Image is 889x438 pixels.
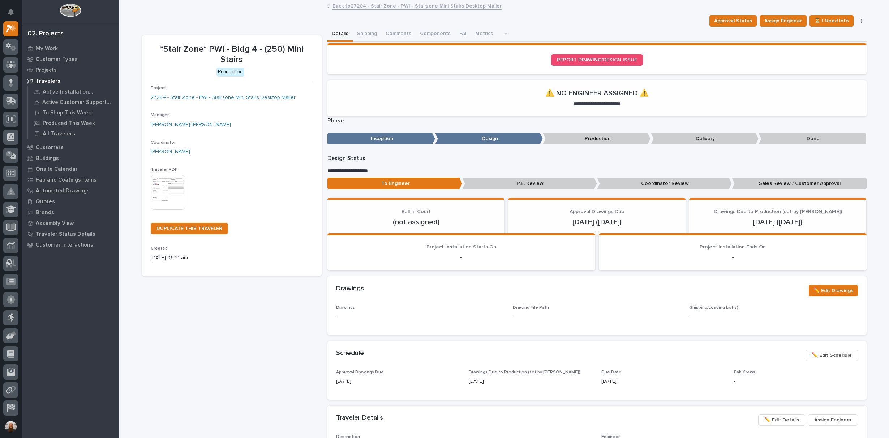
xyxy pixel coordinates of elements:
[22,218,119,229] a: Assembly View
[381,27,416,42] button: Comments
[759,133,866,145] p: Done
[28,118,119,128] a: Produced This Week
[28,108,119,118] a: To Shop This Week
[156,226,222,231] span: DUPLICATE THIS TRAVELER
[43,120,95,127] p: Produced This Week
[151,254,313,262] p: [DATE] 06:31 am
[28,129,119,139] a: All Travelers
[151,168,177,172] span: Traveler PDF
[327,155,867,162] p: Design Status
[3,4,18,19] button: Notifications
[336,370,384,374] span: Approval Drawings Due
[22,207,119,218] a: Brands
[814,17,849,25] span: ⏳ I Need Info
[28,97,119,107] a: Active Customer Support Travelers
[570,209,624,214] span: Approval Drawings Due
[216,68,244,77] div: Production
[151,113,169,117] span: Manager
[22,153,119,164] a: Buildings
[36,144,64,151] p: Customers
[151,121,231,129] a: [PERSON_NAME] [PERSON_NAME]
[597,178,732,190] p: Coordinator Review
[353,27,381,42] button: Shipping
[545,89,649,97] h2: ⚠️ NO ENGINEER ASSIGNED ⚠️
[27,30,64,38] div: 02. Projects
[808,414,858,426] button: Assign Engineer
[690,305,738,310] span: Shipping/Loading List(s)
[435,133,543,145] p: Design
[36,188,90,194] p: Automated Drawings
[151,44,313,65] p: *Stair Zone* PWI - Bldg 4 - (250) Mini Stairs
[22,65,119,75] a: Projects
[327,117,867,124] p: Phase
[22,43,119,54] a: My Work
[28,87,119,97] a: Active Installation Travelers
[471,27,497,42] button: Metrics
[22,174,119,185] a: Fab and Coatings Items
[764,416,799,424] span: ✏️ Edit Details
[809,285,858,296] button: ✏️ Edit Drawings
[813,286,853,295] span: ✏️ Edit Drawings
[43,110,91,116] p: To Shop This Week
[760,15,807,27] button: Assign Engineer
[551,54,643,66] a: REPORT DRAWING/DESIGN ISSUE
[22,229,119,239] a: Traveler Status Details
[734,378,858,385] p: -
[557,57,637,62] span: REPORT DRAWING/DESIGN ISSUE
[814,416,852,424] span: Assign Engineer
[416,27,455,42] button: Components
[36,155,59,162] p: Buildings
[36,166,78,173] p: Onsite Calendar
[36,199,55,205] p: Quotes
[151,140,176,145] span: Coordinator
[36,209,54,216] p: Brands
[336,218,496,226] p: (not assigned)
[22,54,119,65] a: Customer Types
[36,242,93,248] p: Customer Interactions
[332,1,502,10] a: Back to27204 - Stair Zone - PWI - Stairzone Mini Stairs Desktop Mailer
[327,133,435,145] p: Inception
[22,142,119,153] a: Customers
[3,419,18,434] button: users-avatar
[36,56,78,63] p: Customer Types
[455,27,471,42] button: FAI
[22,185,119,196] a: Automated Drawings
[43,89,114,95] p: Active Installation Travelers
[469,370,580,374] span: Drawings Due to Production (set by [PERSON_NAME])
[709,15,757,27] button: Approval Status
[513,305,549,310] span: Drawing File Path
[327,27,353,42] button: Details
[42,99,114,106] p: Active Customer Support Travelers
[22,164,119,174] a: Onsite Calendar
[812,351,852,360] span: ✏️ Edit Schedule
[22,239,119,250] a: Customer Interactions
[462,178,597,190] p: P.E. Review
[151,94,296,101] a: 27204 - Stair Zone - PWI - Stairzone Mini Stairs Desktop Mailer
[401,209,431,214] span: Ball In Court
[698,218,858,226] p: [DATE] ([DATE])
[601,378,725,385] p: [DATE]
[336,285,364,293] h2: Drawings
[543,133,650,145] p: Production
[151,148,190,156] a: [PERSON_NAME]
[36,231,95,238] p: Traveler Status Details
[327,178,462,190] p: To Engineer
[36,45,58,52] p: My Work
[714,17,752,25] span: Approval Status
[22,75,119,86] a: Travelers
[36,220,74,227] p: Assembly View
[151,86,166,90] span: Project
[36,78,60,84] p: Travelers
[36,177,96,183] p: Fab and Coatings Items
[809,15,854,27] button: ⏳ I Need Info
[336,313,504,321] p: -
[513,313,514,321] p: -
[700,244,766,250] span: Project Installation Ends On
[336,350,364,357] h2: Schedule
[60,4,81,17] img: Workspace Logo
[336,378,460,385] p: [DATE]
[764,17,802,25] span: Assign Engineer
[9,9,18,20] div: Notifications
[151,246,168,251] span: Created
[336,414,383,422] h2: Traveler Details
